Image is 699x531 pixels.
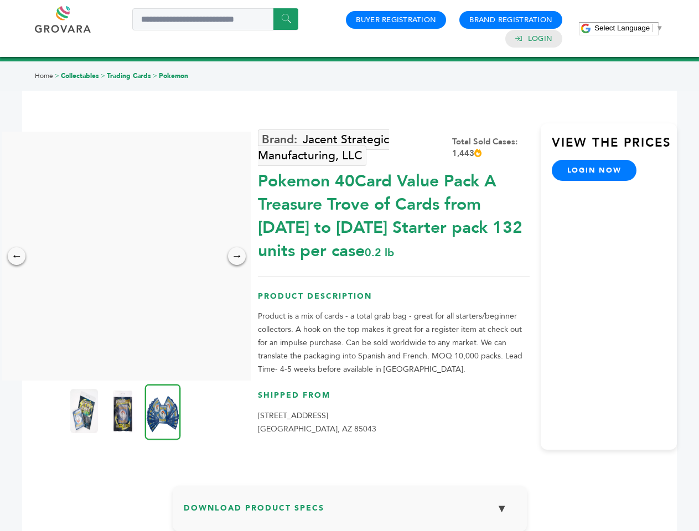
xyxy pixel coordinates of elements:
[228,247,246,265] div: →
[528,34,552,44] a: Login
[55,71,59,80] span: >
[258,409,530,436] p: [STREET_ADDRESS] [GEOGRAPHIC_DATA], AZ 85043
[153,71,157,80] span: >
[132,8,298,30] input: Search a product or brand...
[356,15,436,25] a: Buyer Registration
[70,389,98,433] img: Pokemon 40-Card Value Pack – A Treasure Trove of Cards from 1996 to 2024 - Starter pack! 132 unit...
[653,24,653,32] span: ​
[35,71,53,80] a: Home
[488,497,516,520] button: ▼
[101,71,105,80] span: >
[258,390,530,409] h3: Shipped From
[145,384,181,440] img: Pokemon 40-Card Value Pack – A Treasure Trove of Cards from 1996 to 2024 - Starter pack! 132 unit...
[552,160,637,181] a: login now
[365,245,394,260] span: 0.2 lb
[552,134,677,160] h3: View the Prices
[109,389,137,433] img: Pokemon 40-Card Value Pack – A Treasure Trove of Cards from 1996 to 2024 - Starter pack! 132 unit...
[61,71,99,80] a: Collectables
[258,310,530,376] p: Product is a mix of cards - a total grab bag - great for all starters/beginner collectors. A hook...
[594,24,663,32] a: Select Language​
[258,164,530,263] div: Pokemon 40Card Value Pack A Treasure Trove of Cards from [DATE] to [DATE] Starter pack 132 units ...
[107,71,151,80] a: Trading Cards
[452,136,530,159] div: Total Sold Cases: 1,443
[184,497,516,529] h3: Download Product Specs
[159,71,188,80] a: Pokemon
[258,291,530,310] h3: Product Description
[656,24,663,32] span: ▼
[8,247,25,265] div: ←
[594,24,650,32] span: Select Language
[469,15,552,25] a: Brand Registration
[258,129,389,166] a: Jacent Strategic Manufacturing, LLC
